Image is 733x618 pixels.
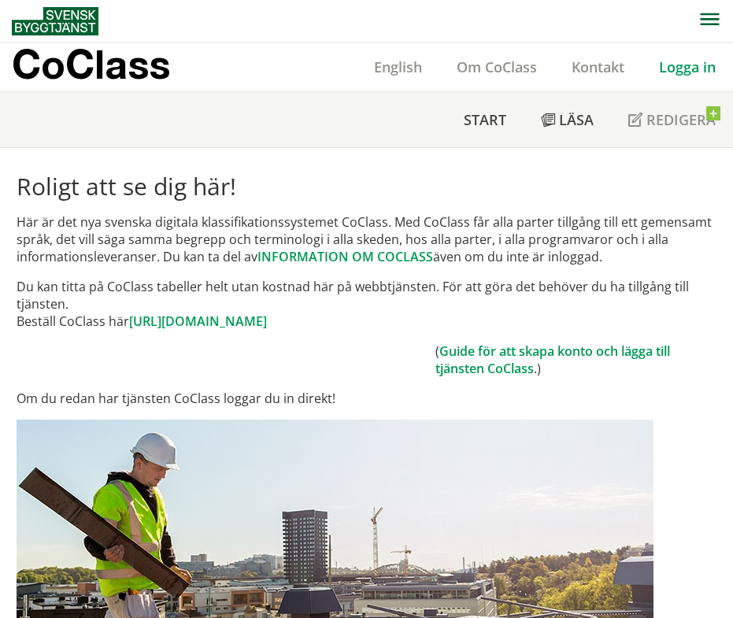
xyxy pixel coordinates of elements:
[12,43,204,91] a: CoClass
[17,213,716,265] p: Här är det nya svenska digitala klassifikationssystemet CoClass. Med CoClass får alla parter till...
[17,172,716,201] h1: Roligt att se dig här!
[554,57,642,76] a: Kontakt
[439,57,554,76] a: Om CoClass
[435,342,670,377] a: Guide för att skapa konto och lägga till tjänsten CoClass
[12,55,170,73] p: CoClass
[12,7,98,35] img: Svensk Byggtjänst
[17,278,716,330] p: Du kan titta på CoClass tabeller helt utan kostnad här på webbtjänsten. För att göra det behöver ...
[559,110,594,129] span: Läsa
[435,342,716,377] td: ( .)
[17,390,716,407] p: Om du redan har tjänsten CoClass loggar du in direkt!
[642,57,733,76] a: Logga in
[464,110,506,129] span: Start
[129,313,267,330] a: [URL][DOMAIN_NAME]
[446,92,524,147] a: Start
[257,248,433,265] a: INFORMATION OM COCLASS
[357,57,439,76] a: English
[524,92,611,147] a: Läsa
